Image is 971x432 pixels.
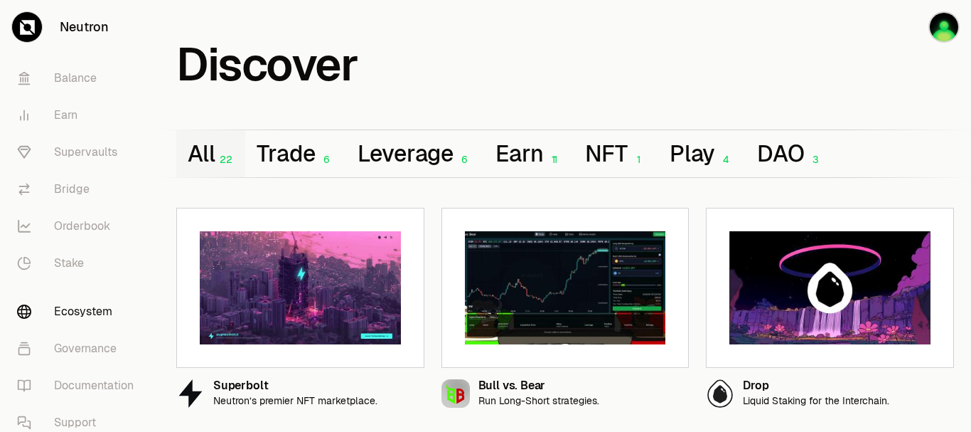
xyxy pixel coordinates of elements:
button: All [176,130,245,177]
div: 11 [543,154,562,166]
img: Drop preview image [729,231,930,344]
p: Neutron’s premier NFT marketplace. [213,395,377,407]
a: Ecosystem [6,293,154,330]
h1: Discover [176,46,358,84]
div: 1 [628,154,647,166]
img: Superbolt preview image [200,231,401,344]
p: Run Long-Short strategies. [478,395,599,407]
div: 4 [715,154,734,166]
button: Leverage [346,130,485,177]
a: Supervaults [6,134,154,171]
a: Balance [6,60,154,97]
a: Earn [6,97,154,134]
div: 3 [805,154,824,166]
div: Drop [743,380,889,392]
img: sx [930,13,958,41]
div: 6 [454,154,473,166]
a: Orderbook [6,208,154,245]
button: Trade [245,130,345,177]
p: Liquid Staking for the Interchain. [743,395,889,407]
div: 6 [316,154,335,166]
a: Governance [6,330,154,367]
button: DAO [746,130,835,177]
div: Superbolt [213,380,377,392]
a: Documentation [6,367,154,404]
button: NFT [574,130,658,177]
button: Play [658,130,746,177]
div: Bull vs. Bear [478,380,599,392]
a: Bridge [6,171,154,208]
div: 22 [215,154,234,166]
button: Earn [484,130,574,177]
img: Bull vs. Bear preview image [465,231,666,344]
a: Stake [6,245,154,282]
